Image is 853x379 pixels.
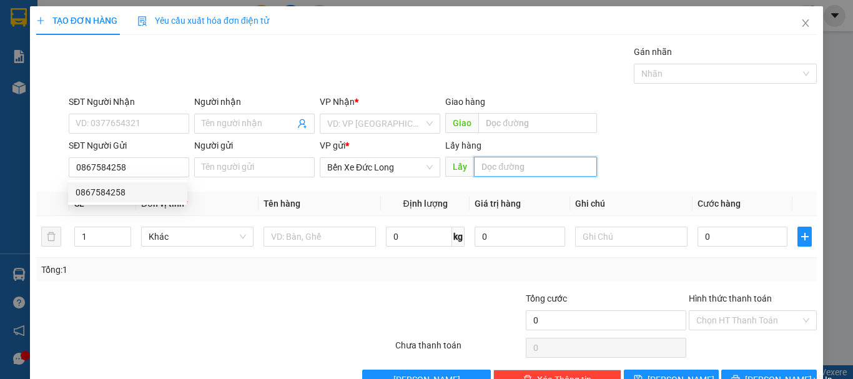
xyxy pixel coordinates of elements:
div: SĐT Người Gửi [69,139,189,152]
span: Nhận: [124,12,154,25]
input: Dọc đường [478,113,597,133]
div: 0909137322 [124,56,250,73]
label: Gán nhãn [634,47,672,57]
span: Gửi: [11,12,30,25]
div: SĐT Người Nhận [69,95,189,109]
span: Bến Xe Đức Long [327,158,433,177]
label: Hình thức thanh toán [689,293,772,303]
div: [PERSON_NAME]( 438 [PERSON_NAME]) [11,41,115,86]
span: Giao hàng [445,97,485,107]
span: Lấy [445,157,474,177]
span: user-add [297,119,307,129]
span: Cước hàng [698,199,741,209]
div: 0867584258 [68,182,187,202]
span: Lấy hàng [445,140,481,150]
div: VP [GEOGRAPHIC_DATA] [124,11,250,41]
button: delete [41,227,61,247]
input: VD: Bàn, Ghế [264,227,376,247]
span: Giá trị hàng [475,199,521,209]
span: Tên hàng [264,199,300,209]
span: kg [452,227,465,247]
span: Yêu cầu xuất hóa đơn điện tử [137,16,269,26]
input: 0 [475,227,565,247]
span: TẠO ĐƠN HÀNG [36,16,117,26]
div: 0867584258 [76,185,180,199]
div: Tổng: 1 [41,263,330,277]
input: Dọc đường [474,157,597,177]
button: plus [797,227,812,247]
button: Close [788,6,823,41]
span: Định lượng [403,199,447,209]
div: Dũng [124,41,250,56]
span: Giao [445,113,478,133]
div: VP gửi [320,139,440,152]
div: Bến Xe Đức Long [11,11,115,41]
span: Khác [149,227,246,246]
input: Ghi Chú [575,227,688,247]
span: plus [36,16,45,25]
span: close [801,18,811,28]
div: 0914633979 [11,86,115,103]
div: Người nhận [194,95,315,109]
div: Chưa thanh toán [394,338,525,360]
span: plus [798,232,811,242]
span: VP Nhận [320,97,355,107]
div: Người gửi [194,139,315,152]
span: Tổng cước [526,293,567,303]
img: icon [137,16,147,26]
th: Ghi chú [570,192,693,216]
